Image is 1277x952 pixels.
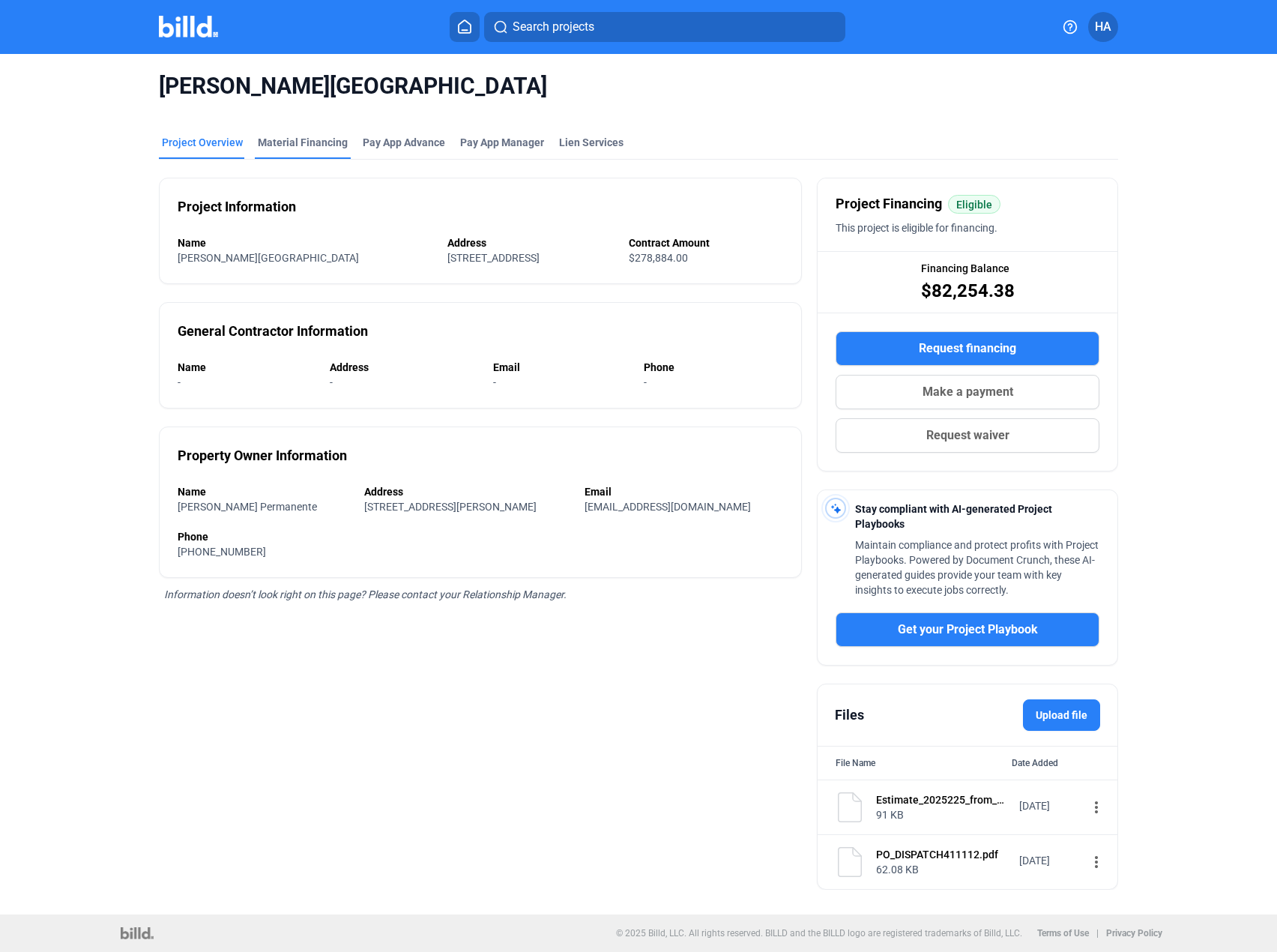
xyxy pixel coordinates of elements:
div: Material Financing [258,135,348,150]
div: Estimate_2025225_from_J__L_WALL_COVERING_INC.pdf [876,792,1009,807]
span: $82,254.38 [921,279,1015,303]
b: Privacy Policy [1106,928,1162,939]
p: | [1096,928,1099,939]
span: Request waiver [926,427,1009,445]
div: Contract Amount [629,235,783,250]
button: Request waiver [836,418,1099,453]
div: General Contractor Information [178,321,368,342]
span: [PERSON_NAME][GEOGRAPHIC_DATA] [159,72,1118,100]
span: [STREET_ADDRESS][PERSON_NAME] [364,501,537,513]
span: Project Financing [836,193,942,214]
span: Information doesn’t look right on this page? Please contact your Relationship Manager. [164,588,567,600]
img: document [835,792,865,822]
span: Get your Project Playbook [898,621,1038,639]
img: document [835,847,865,877]
mat-icon: more_vert [1087,853,1105,871]
div: Property Owner Information [178,445,347,466]
span: - [493,376,496,388]
span: $278,884.00 [629,252,688,264]
div: Phone [178,529,783,544]
div: [DATE] [1019,798,1079,813]
span: - [178,376,181,388]
div: Project Overview [162,135,243,150]
div: 62.08 KB [876,862,1009,877]
span: Request financing [919,340,1016,358]
div: Lien Services [559,135,624,150]
span: - [330,376,333,388]
div: Project Information [178,196,296,217]
div: [DATE] [1019,853,1079,868]
div: Address [330,360,477,375]
div: Email [585,484,783,499]
button: Search projects [484,12,845,42]
div: 91 KB [876,807,1009,822]
span: - [644,376,647,388]
div: Pay App Advance [363,135,445,150]
div: Phone [644,360,783,375]
button: Request financing [836,331,1099,366]
div: Email [493,360,629,375]
mat-chip: Eligible [948,195,1000,214]
span: Stay compliant with AI-generated Project Playbooks [855,503,1052,530]
div: Name [178,235,432,250]
img: Billd Company Logo [159,16,218,37]
div: Address [447,235,613,250]
button: Get your Project Playbook [836,612,1099,647]
div: Files [835,705,864,726]
span: [PERSON_NAME][GEOGRAPHIC_DATA] [178,252,359,264]
span: HA [1095,18,1111,36]
p: © 2025 Billd, LLC. All rights reserved. BILLD and the BILLD logo are registered trademarks of Bil... [616,928,1022,939]
button: Make a payment [836,375,1099,409]
span: [STREET_ADDRESS] [447,252,540,264]
div: File Name [836,756,875,771]
img: logo [121,927,153,939]
div: Name [178,360,315,375]
span: [EMAIL_ADDRESS][DOMAIN_NAME] [585,501,751,513]
span: This project is eligible for financing. [836,222,997,234]
div: Address [364,484,569,499]
span: [PHONE_NUMBER] [178,546,266,558]
div: PO_DISPATCH411112.pdf [876,847,1009,862]
label: Upload file [1023,699,1100,731]
button: HA [1088,12,1118,42]
span: [PERSON_NAME] Permanente [178,501,317,513]
span: Search projects [513,18,594,36]
b: Terms of Use [1037,928,1089,939]
div: Date Added [1012,756,1099,771]
span: Financing Balance [921,261,1009,276]
mat-icon: more_vert [1087,798,1105,816]
span: Maintain compliance and protect profits with Project Playbooks. Powered by Document Crunch, these... [855,539,1099,596]
span: Pay App Manager [460,135,544,150]
div: Name [178,484,349,499]
span: Make a payment [923,383,1013,401]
